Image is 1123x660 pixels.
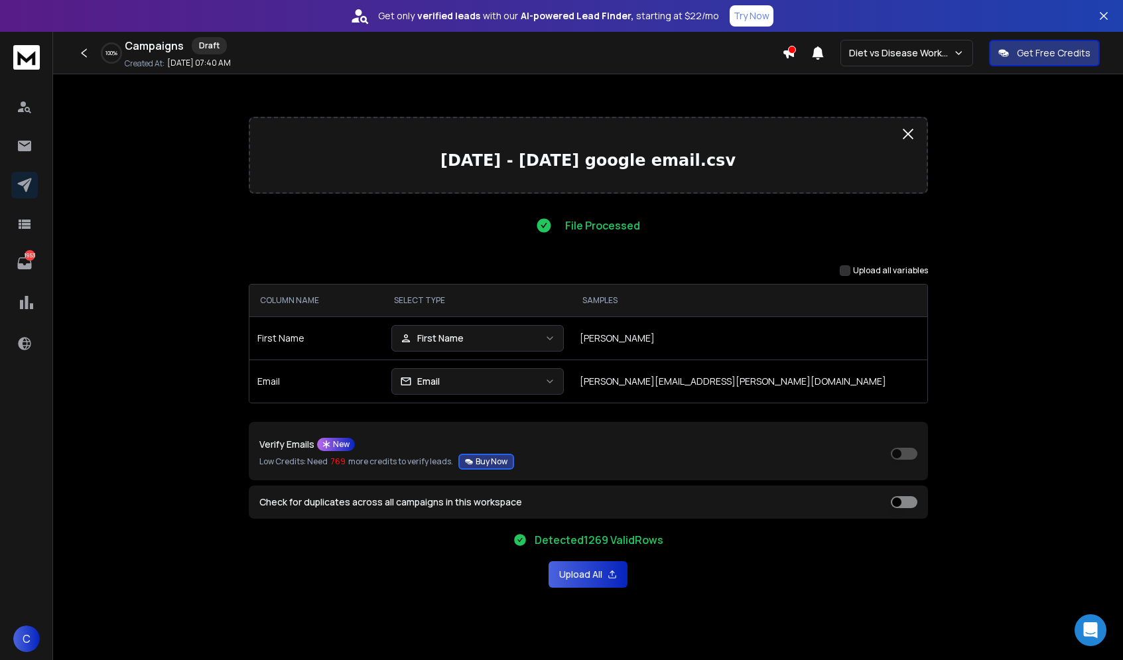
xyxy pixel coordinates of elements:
p: 100 % [105,49,117,57]
div: Email [400,375,440,388]
button: Verify EmailsNewLow Credits: Need 769 more credits to verify leads. [458,454,514,470]
p: 1953 [25,250,35,261]
button: Upload All [549,561,628,588]
div: Draft [192,37,227,54]
p: Verify Emails [259,440,314,449]
p: [DATE] 07:40 AM [167,58,231,68]
p: File Processed [565,218,640,233]
p: Created At: [125,58,165,69]
span: 769 [330,456,346,467]
button: C [13,626,40,652]
label: Check for duplicates across all campaigns in this workspace [259,497,522,507]
img: logo [13,45,40,70]
p: Low Credits: Need more credits to verify leads. [259,454,514,470]
strong: AI-powered Lead Finder, [521,9,633,23]
th: SAMPLES [572,285,927,316]
td: [PERSON_NAME][EMAIL_ADDRESS][PERSON_NAME][DOMAIN_NAME] [572,360,927,403]
th: COLUMN NAME [249,285,383,316]
button: Try Now [730,5,773,27]
p: [DATE] - [DATE] google email.csv [261,150,916,171]
p: Try Now [734,9,769,23]
strong: verified leads [417,9,480,23]
p: Detected 1269 Valid Rows [535,532,663,548]
th: SELECT TYPE [383,285,572,316]
button: Get Free Credits [989,40,1100,66]
p: Get only with our starting at $22/mo [378,9,719,23]
label: Upload all variables [853,265,928,276]
a: 1953 [11,250,38,277]
h1: Campaigns [125,38,184,54]
p: Diet vs Disease Workspace [849,46,953,60]
td: [PERSON_NAME] [572,316,927,360]
p: Get Free Credits [1017,46,1090,60]
div: First Name [400,332,464,345]
div: Open Intercom Messenger [1075,614,1106,646]
td: First Name [249,316,383,360]
td: Email [249,360,383,403]
div: New [317,438,355,451]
